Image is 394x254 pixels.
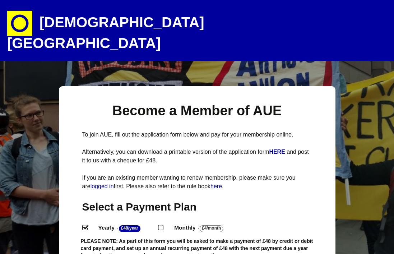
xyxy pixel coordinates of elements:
[168,223,241,233] label: Monthly - .
[82,201,197,213] span: Select a Payment Plan
[82,174,312,191] p: If you are an existing member wanting to renew membership, please make sure you are first. Please...
[269,149,285,155] strong: HERE
[82,148,312,165] p: Alternatively, you can download a printable version of the application form and post it to us wit...
[210,183,222,189] a: here
[91,183,114,189] a: logged in
[200,225,223,232] strong: £4/Month
[269,149,287,155] a: HERE
[82,130,312,139] p: To join AUE, fill out the application form below and pay for your membership online.
[119,225,140,232] strong: £48/Year
[92,223,158,233] label: Yearly - .
[82,102,312,120] h1: Become a Member of AUE
[7,11,32,36] img: circle-e1448293145835.png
